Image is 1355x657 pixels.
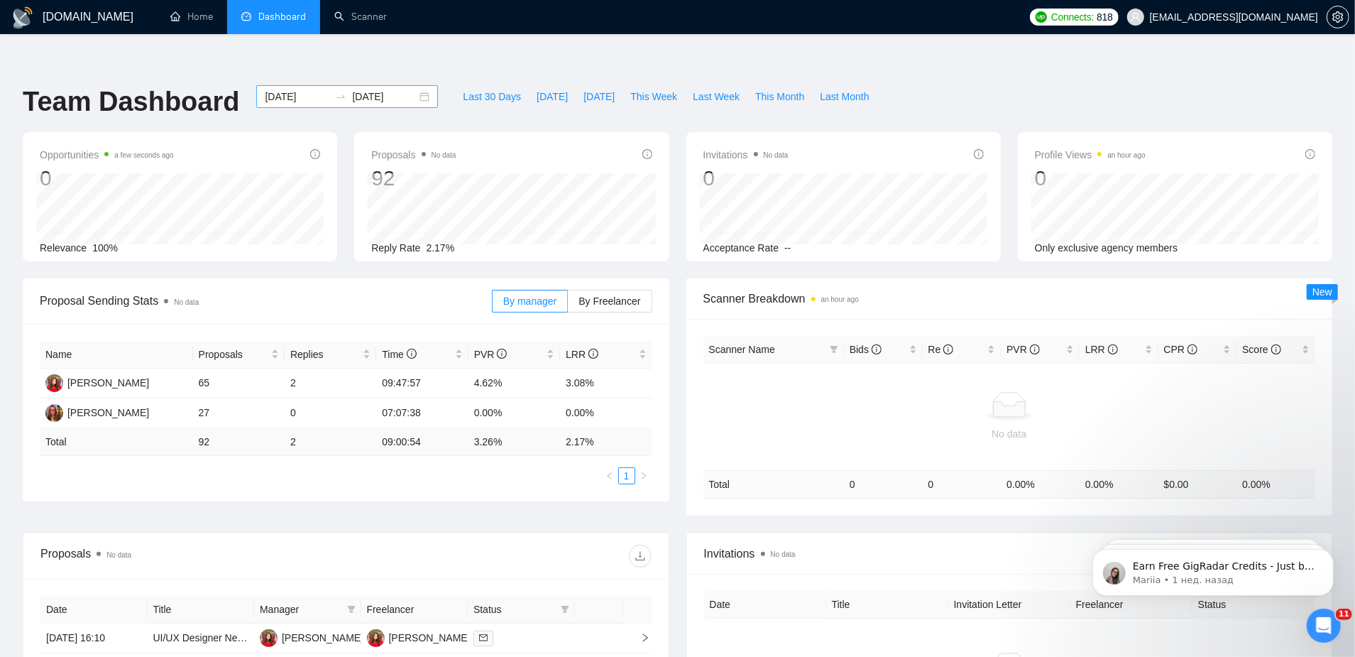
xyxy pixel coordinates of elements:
[67,405,149,420] div: [PERSON_NAME]
[1001,470,1080,498] td: 0.00 %
[199,347,268,362] span: Proposals
[635,467,652,484] li: Next Page
[1312,286,1332,298] span: New
[630,89,677,104] span: This Week
[474,349,508,360] span: PVR
[561,605,569,614] span: filter
[830,345,838,354] span: filter
[455,85,529,108] button: Last 30 Days
[928,344,954,355] span: Re
[1035,146,1146,163] span: Profile Views
[427,242,455,254] span: 2.17%
[352,89,417,104] input: End date
[503,295,556,307] span: By manager
[635,467,652,484] button: right
[285,341,376,369] th: Replies
[642,149,652,159] span: info-circle
[693,89,740,104] span: Last Week
[367,631,471,643] a: O[PERSON_NAME]
[23,85,239,119] h1: Team Dashboard
[703,146,789,163] span: Invitations
[923,470,1002,498] td: 0
[335,91,346,102] span: swap-right
[310,149,320,159] span: info-circle
[40,428,193,456] td: Total
[558,599,572,620] span: filter
[1035,242,1178,254] span: Only exclusive agency members
[601,467,618,484] li: Previous Page
[827,339,841,360] span: filter
[1006,344,1040,355] span: PVR
[468,398,560,428] td: 0.00%
[747,85,812,108] button: This Month
[601,467,618,484] button: left
[629,633,650,643] span: right
[640,472,648,480] span: right
[479,634,488,642] span: mail
[40,545,346,568] div: Proposals
[1242,344,1280,355] span: Score
[258,11,306,23] span: Dashboard
[106,551,131,559] span: No data
[468,428,560,456] td: 3.26 %
[826,591,948,619] th: Title
[578,295,640,307] span: By Freelancer
[407,349,417,359] span: info-circle
[1108,344,1118,354] span: info-circle
[468,369,560,398] td: 4.62%
[432,151,456,159] span: No data
[1327,11,1349,23] a: setting
[148,596,255,624] th: Title
[371,146,456,163] span: Proposals
[45,374,63,392] img: O
[153,632,386,644] a: UI/UX Designer Needed for Application Development
[537,89,568,104] span: [DATE]
[872,344,882,354] span: info-circle
[703,290,1316,308] span: Scanner Breakdown
[371,242,420,254] span: Reply Rate
[771,550,796,558] span: No data
[334,11,387,23] a: searchScanner
[148,624,255,653] td: UI/UX Designer Needed for Application Development
[709,426,1310,442] div: No data
[40,624,148,653] td: [DATE] 16:10
[285,369,376,398] td: 2
[821,295,859,303] time: an hour ago
[361,596,468,624] th: Freelancer
[265,89,329,104] input: Start date
[812,85,877,108] button: Last Month
[566,349,598,360] span: LRR
[260,629,278,647] img: O
[703,470,844,498] td: Total
[1097,9,1112,25] span: 818
[174,298,199,306] span: No data
[45,404,63,422] img: A
[560,428,652,456] td: 2.17 %
[376,369,468,398] td: 09:47:57
[605,472,614,480] span: left
[260,631,363,643] a: O[PERSON_NAME]
[344,599,358,620] span: filter
[367,629,385,647] img: O
[40,341,193,369] th: Name
[1030,344,1040,354] span: info-circle
[40,146,174,163] span: Opportunities
[1307,609,1341,643] iframe: Intercom live chat
[764,151,789,159] span: No data
[1085,344,1118,355] span: LRR
[193,398,285,428] td: 27
[1071,519,1355,619] iframe: Intercom notifications сообщение
[473,602,555,617] span: Status
[703,165,789,192] div: 0
[576,85,622,108] button: [DATE]
[170,11,213,23] a: homeHome
[193,369,285,398] td: 65
[335,91,346,102] span: to
[1158,470,1237,498] td: $ 0.00
[1080,470,1158,498] td: 0.00 %
[1236,470,1315,498] td: 0.00 %
[1305,149,1315,159] span: info-circle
